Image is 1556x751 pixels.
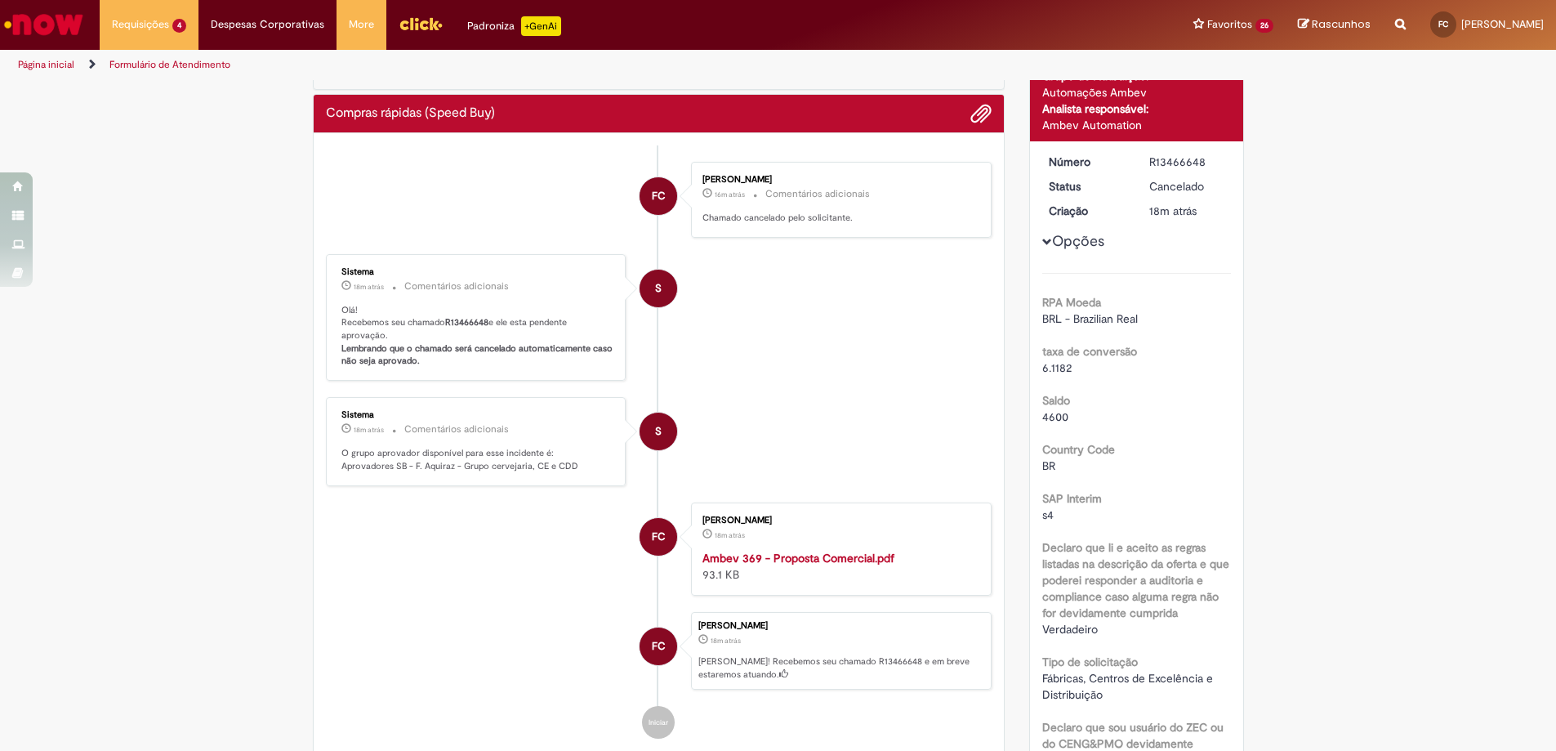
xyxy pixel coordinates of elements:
b: SAP Interim [1042,491,1102,506]
span: S [655,269,662,308]
p: +GenAi [521,16,561,36]
div: [PERSON_NAME] [702,175,974,185]
time: 01/09/2025 09:34:16 [354,425,384,435]
span: More [349,16,374,33]
div: Sistema [341,410,613,420]
dt: Status [1037,178,1137,194]
time: 01/09/2025 09:33:57 [715,530,745,540]
b: taxa de conversão [1042,344,1137,359]
div: Padroniza [467,16,561,36]
a: Formulário de Atendimento [109,58,230,71]
time: 01/09/2025 09:35:57 [715,190,745,199]
a: Página inicial [18,58,74,71]
span: 4 [172,19,186,33]
dt: Criação [1037,203,1137,219]
b: Country Code [1042,442,1115,457]
img: click_logo_yellow_360x200.png [399,11,443,36]
span: BRL - Brazilian Real [1042,311,1138,326]
b: R13466648 [445,316,488,329]
span: FC [1438,19,1448,29]
span: Requisições [112,16,169,33]
b: RPA Moeda [1042,295,1101,310]
small: Comentários adicionais [765,187,870,201]
small: Comentários adicionais [404,422,509,436]
span: 4600 [1042,409,1068,424]
div: Fabiano Da Silva Costa [640,628,677,665]
div: 93.1 KB [702,550,974,583]
div: Fabiano Da Silva Costa [640,518,677,556]
span: 18m atrás [354,282,384,292]
div: System [640,413,677,450]
span: Rascunhos [1312,16,1371,32]
span: s4 [1042,507,1054,522]
div: Analista responsável: [1042,101,1231,117]
span: 16m atrás [715,190,745,199]
div: 01/09/2025 09:34:07 [1149,203,1225,219]
div: Cancelado [1149,178,1225,194]
h2: Compras rápidas (Speed Buy) Histórico de tíquete [326,106,495,121]
b: Lembrando que o chamado será cancelado automaticamente caso não seja aprovado. [341,342,615,368]
li: Fabiano Da Silva Costa [326,612,992,691]
span: Favoritos [1207,16,1252,33]
div: Automações Ambev [1042,84,1231,101]
span: FC [652,627,666,666]
time: 01/09/2025 09:34:07 [1149,203,1197,218]
span: 18m atrás [711,636,741,646]
span: S [655,412,662,451]
div: Sistema [341,267,613,277]
span: Verdadeiro [1042,622,1098,637]
span: Fábricas, Centros de Excelência e Distribuição [1042,671,1216,702]
span: 6.1182 [1042,360,1072,375]
time: 01/09/2025 09:34:19 [354,282,384,292]
span: FC [652,517,666,557]
span: FC [652,177,666,216]
time: 01/09/2025 09:34:07 [711,636,741,646]
b: Saldo [1042,393,1070,408]
a: Rascunhos [1298,17,1371,33]
p: [PERSON_NAME]! Recebemos seu chamado R13466648 e em breve estaremos atuando. [698,655,983,681]
p: Olá! Recebemos seu chamado e ele esta pendente aprovação. [341,304,613,369]
span: 26 [1255,19,1273,33]
div: [PERSON_NAME] [698,621,983,631]
span: 18m atrás [1149,203,1197,218]
dt: Número [1037,154,1137,170]
a: Ambev 369 - Proposta Comercial.pdf [702,551,894,565]
p: O grupo aprovador disponível para esse incidente é: Aprovadores SB - F. Aquiraz - Grupo cervejari... [341,447,613,472]
b: Declaro que li e aceito as regras listadas na descrição da oferta e que poderei responder a audit... [1042,540,1229,620]
button: Adicionar anexos [970,103,992,124]
img: ServiceNow [2,8,86,41]
div: Fabiano Da Silva Costa [640,177,677,215]
span: [PERSON_NAME] [1461,17,1544,31]
div: [PERSON_NAME] [702,516,974,525]
span: BR [1042,458,1055,473]
small: Comentários adicionais [404,279,509,293]
p: Chamado cancelado pelo solicitante. [702,212,974,225]
b: Tipo de solicitação [1042,655,1138,669]
span: Despesas Corporativas [211,16,324,33]
span: 18m atrás [715,530,745,540]
div: System [640,270,677,307]
span: 18m atrás [354,425,384,435]
div: R13466648 [1149,154,1225,170]
ul: Trilhas de página [12,50,1025,80]
div: Ambev Automation [1042,117,1231,133]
